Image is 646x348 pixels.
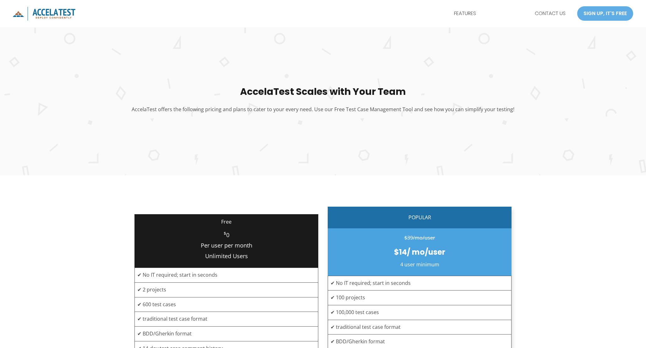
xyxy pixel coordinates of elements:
td: ✔ 2 projects [135,282,318,297]
td: ✔ traditional test case format [135,312,318,327]
strong: AccelaTest Scales with Your Team [240,85,406,98]
p: Free [134,217,318,227]
sup: $ [224,231,226,236]
s: $39/mo/user [404,234,435,241]
a: FEATURES [449,6,481,21]
td: ✔ BDD/Gherkin format [135,326,318,341]
td: ✔ traditional test case format [328,320,512,334]
td: ✔ No IT required; start in seconds [135,268,318,283]
a: SIGN UP, IT'S FREE [577,6,633,21]
p: POPULAR [328,207,512,229]
p: 4 user minimum [328,260,512,269]
a: CONTACT US [530,6,571,21]
a: PRICING & PLANS [481,6,530,21]
strong: $14/ mo/user [394,247,445,257]
td: ✔ 100,000 test cases [328,305,512,320]
nav: Site Navigation [449,6,571,21]
a: AccelaTest [13,10,75,17]
td: ✔ 100 projects [328,291,512,305]
img: icon [13,7,75,21]
td: ✔ 600 test cases [135,297,318,312]
td: ✔ No IT required; start in seconds [328,276,512,291]
p: 0 Per user per month Unlimited Users [134,230,318,261]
